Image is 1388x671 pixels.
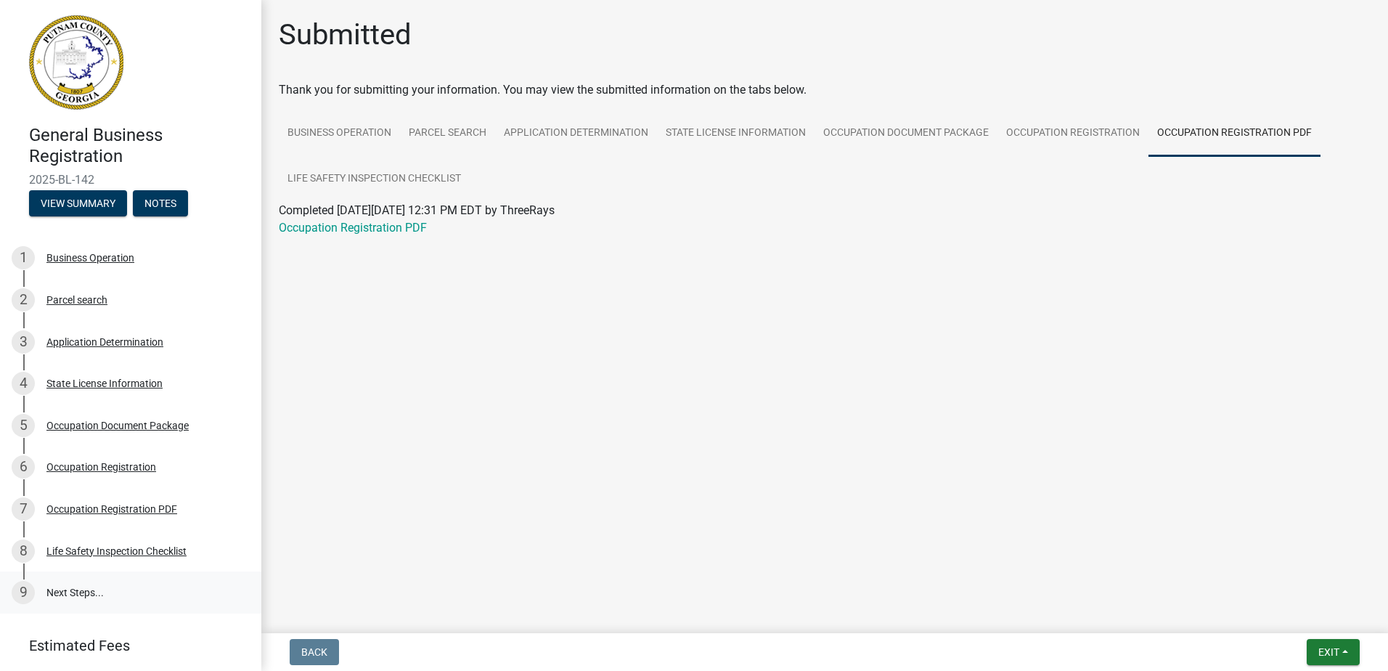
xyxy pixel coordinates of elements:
span: Completed [DATE][DATE] 12:31 PM EDT by ThreeRays [279,203,555,217]
div: Occupation Document Package [46,420,189,431]
button: Notes [133,190,188,216]
a: State License Information [657,110,815,157]
div: 9 [12,581,35,604]
button: Exit [1307,639,1360,665]
span: Back [301,646,327,658]
a: Occupation Registration [997,110,1148,157]
a: Occupation Document Package [815,110,997,157]
span: 2025-BL-142 [29,173,232,187]
div: 3 [12,330,35,354]
button: Back [290,639,339,665]
a: Estimated Fees [12,631,238,660]
wm-modal-confirm: Notes [133,198,188,210]
div: 1 [12,246,35,269]
a: Application Determination [495,110,657,157]
a: Business Operation [279,110,400,157]
div: 6 [12,455,35,479]
a: Occupation Registration PDF [1148,110,1320,157]
div: Occupation Registration PDF [46,504,177,514]
button: View Summary [29,190,127,216]
div: 2 [12,288,35,312]
a: Parcel search [400,110,495,157]
div: Application Determination [46,337,163,347]
span: Exit [1318,646,1339,658]
img: Putnam County, Georgia [29,15,123,110]
wm-modal-confirm: Summary [29,198,127,210]
div: Life Safety Inspection Checklist [46,546,187,556]
h1: Submitted [279,17,412,52]
div: 7 [12,497,35,521]
div: State License Information [46,378,163,389]
a: Life Safety Inspection Checklist [279,156,470,203]
div: Occupation Registration [46,462,156,472]
div: 8 [12,540,35,563]
a: Occupation Registration PDF [279,221,427,235]
h4: General Business Registration [29,125,250,167]
div: Thank you for submitting your information. You may view the submitted information on the tabs below. [279,81,1371,99]
div: Business Operation [46,253,134,263]
div: 5 [12,414,35,437]
div: 4 [12,372,35,395]
div: Parcel search [46,295,107,305]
